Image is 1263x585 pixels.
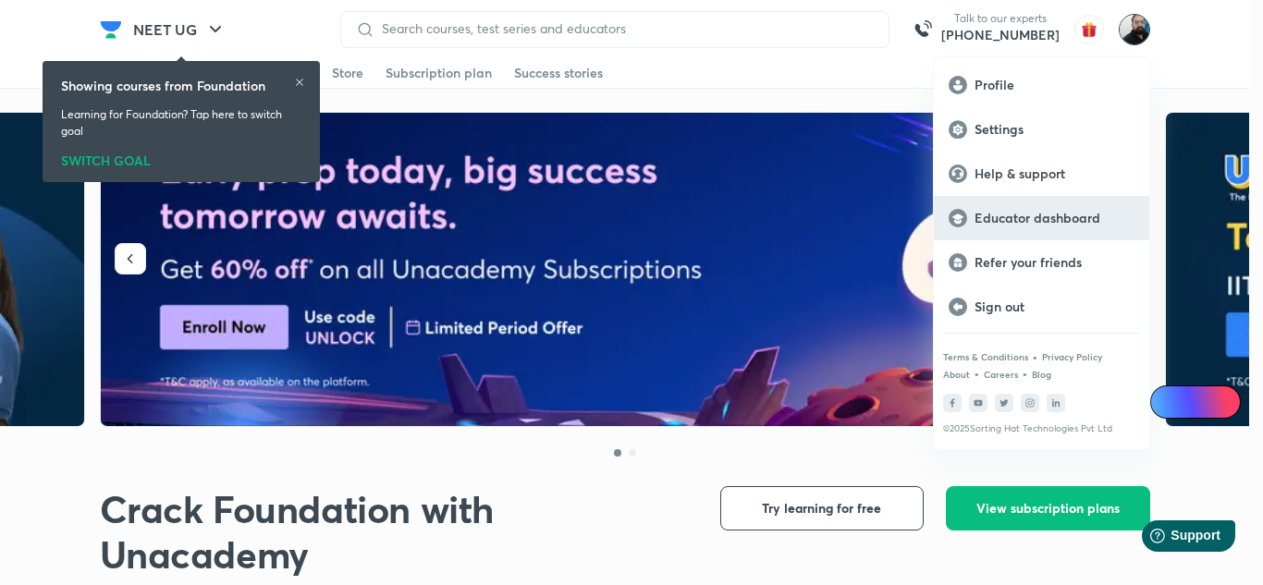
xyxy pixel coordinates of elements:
[934,196,1149,240] a: Educator dashboard
[984,369,1018,380] a: Careers
[1032,369,1051,380] a: Blog
[1098,513,1243,565] iframe: Help widget launcher
[934,107,1149,152] a: Settings
[975,77,1134,93] p: Profile
[943,423,1140,434] p: © 2025 Sorting Hat Technologies Pvt Ltd
[943,369,970,380] a: About
[975,121,1134,138] p: Settings
[975,165,1134,182] p: Help & support
[934,152,1149,196] a: Help & support
[1022,365,1028,382] div: •
[934,240,1149,285] a: Refer your friends
[975,299,1134,315] p: Sign out
[934,63,1149,107] a: Profile
[1032,348,1038,365] div: •
[975,254,1134,271] p: Refer your friends
[1042,351,1102,362] a: Privacy Policy
[975,210,1134,226] p: Educator dashboard
[943,351,1028,362] a: Terms & Conditions
[974,365,980,382] div: •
